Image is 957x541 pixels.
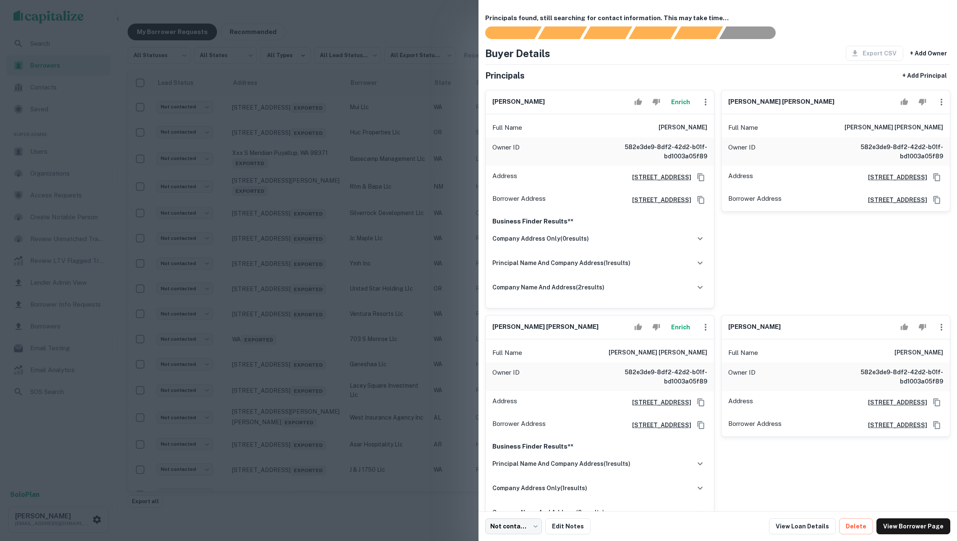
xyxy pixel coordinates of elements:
div: Principals found, AI now looking for contact information... [628,26,677,39]
h6: [PERSON_NAME] [PERSON_NAME] [609,348,707,358]
p: Address [492,396,517,409]
button: + Add Principal [899,68,950,83]
h6: Principals found, still searching for contact information. This may take time... [485,13,950,23]
button: Copy Address [931,194,943,206]
div: Your request is received and processing... [538,26,587,39]
p: Address [728,396,753,409]
h6: 582e3de9-8df2-42d2-b01f-bd1003a05f89 [842,368,943,386]
button: Reject [915,319,930,336]
button: Copy Address [695,419,707,431]
a: [STREET_ADDRESS] [625,173,691,182]
button: Copy Address [931,171,943,184]
button: Enrich [667,319,694,336]
h6: company name and address ( 2 results) [492,283,604,292]
p: Borrower Address [492,194,546,206]
p: Full Name [492,123,522,133]
h6: principal name and company address ( 1 results) [492,459,630,468]
p: Borrower Address [492,419,546,431]
p: Full Name [728,123,758,133]
p: Owner ID [492,368,520,386]
p: Owner ID [492,142,520,161]
div: Not contacted [485,518,542,534]
button: Copy Address [695,171,707,184]
button: Accept [631,319,646,336]
button: Accept [897,94,912,110]
a: [STREET_ADDRESS] [861,173,927,182]
p: Full Name [492,348,522,358]
h6: [PERSON_NAME] [659,123,707,133]
h6: [PERSON_NAME] [PERSON_NAME] [845,123,943,133]
h6: [PERSON_NAME] [894,348,943,358]
h6: [PERSON_NAME] [PERSON_NAME] [492,322,599,332]
a: [STREET_ADDRESS] [625,398,691,407]
h6: 582e3de9-8df2-42d2-b01f-bd1003a05f89 [607,142,707,161]
h6: [PERSON_NAME] [PERSON_NAME] [728,97,834,107]
button: Copy Address [931,419,943,431]
a: [STREET_ADDRESS] [861,398,927,407]
a: [STREET_ADDRESS] [861,420,927,430]
h6: company address only ( 0 results) [492,234,589,243]
p: Business Finder Results** [492,216,707,226]
h6: 582e3de9-8df2-42d2-b01f-bd1003a05f89 [607,368,707,386]
button: Reject [649,94,664,110]
div: AI fulfillment process complete. [719,26,786,39]
h6: principal name and company address ( 1 results) [492,258,630,268]
button: Accept [631,94,646,110]
p: Owner ID [728,368,756,386]
iframe: Chat Widget [915,474,957,514]
div: Principals found, still searching for contact information. This may take time... [674,26,723,39]
button: Edit Notes [545,518,591,534]
a: View Borrower Page [876,518,950,534]
h6: 582e3de9-8df2-42d2-b01f-bd1003a05f89 [842,142,943,161]
h4: Buyer Details [485,46,550,61]
button: Delete [839,518,873,534]
a: [STREET_ADDRESS] [861,195,927,205]
p: Borrower Address [728,419,782,431]
button: Copy Address [931,396,943,409]
p: Borrower Address [728,194,782,206]
p: Address [492,171,517,184]
p: Owner ID [728,142,756,161]
h6: company address only ( 1 results) [492,483,587,493]
a: View Loan Details [769,518,836,534]
h5: Principals [485,69,525,82]
p: Full Name [728,348,758,358]
button: + Add Owner [907,46,950,61]
h6: [PERSON_NAME] [492,97,545,107]
button: Reject [915,94,930,110]
h6: company name and address ( 2 results) [492,508,604,517]
div: Sending borrower request to AI... [475,26,538,39]
button: Copy Address [695,396,707,409]
button: Accept [897,319,912,336]
button: Copy Address [695,194,707,206]
p: Address [728,171,753,184]
p: Business Finder Results** [492,441,707,452]
div: Documents found, AI parsing details... [583,26,632,39]
button: Enrich [667,94,694,110]
button: Reject [649,319,664,336]
a: [STREET_ADDRESS] [625,420,691,430]
h6: [PERSON_NAME] [728,322,781,332]
a: [STREET_ADDRESS] [625,195,691,205]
